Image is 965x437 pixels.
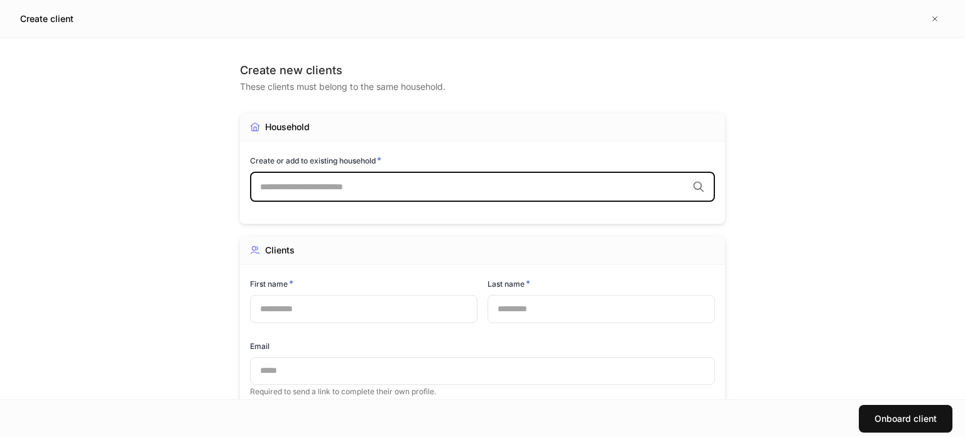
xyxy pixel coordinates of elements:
[20,13,74,25] h5: Create client
[250,387,715,397] p: Required to send a link to complete their own profile.
[250,340,270,352] h6: Email
[265,121,310,133] div: Household
[250,277,293,290] h6: First name
[875,412,937,425] div: Onboard client
[240,63,725,78] div: Create new clients
[240,78,725,93] div: These clients must belong to the same household.
[265,244,295,257] div: Clients
[488,277,530,290] h6: Last name
[250,154,381,167] h6: Create or add to existing household
[859,405,952,433] button: Onboard client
